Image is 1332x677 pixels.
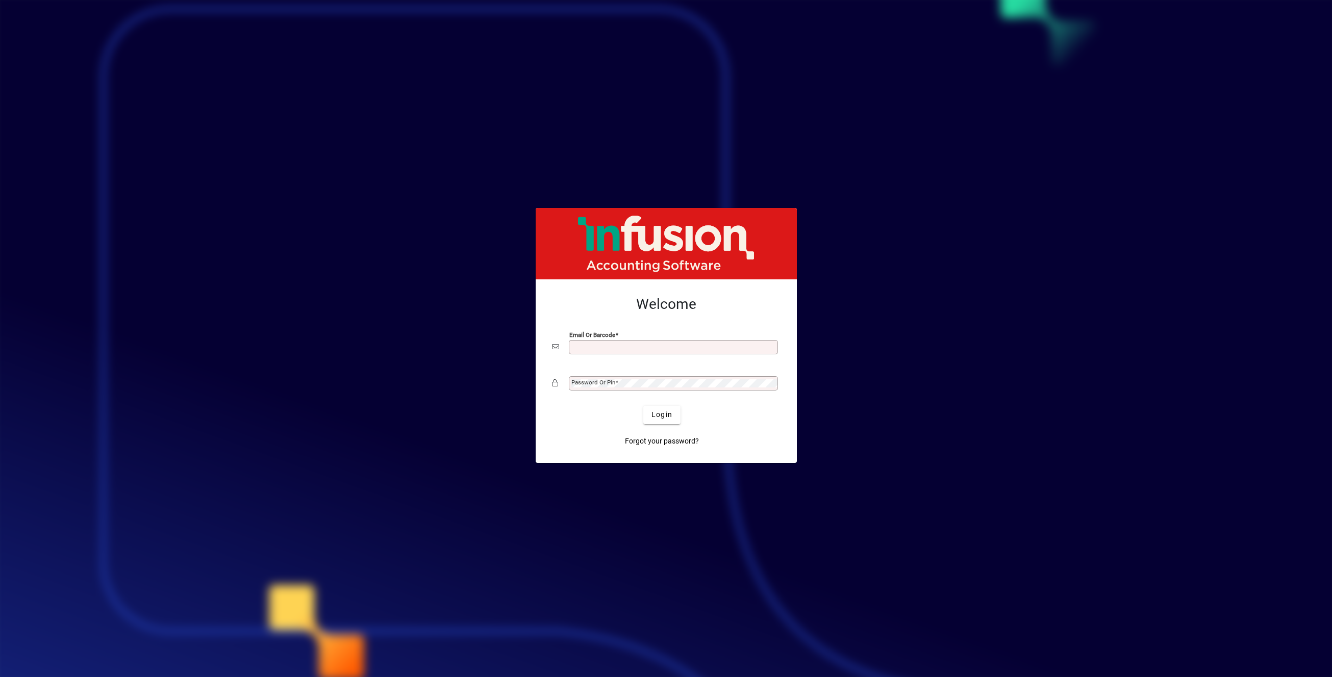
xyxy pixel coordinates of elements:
[621,432,703,451] a: Forgot your password?
[625,436,699,447] span: Forgot your password?
[552,296,781,313] h2: Welcome
[571,379,615,386] mat-label: Password or Pin
[651,409,672,420] span: Login
[643,406,681,424] button: Login
[569,331,615,338] mat-label: Email or Barcode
